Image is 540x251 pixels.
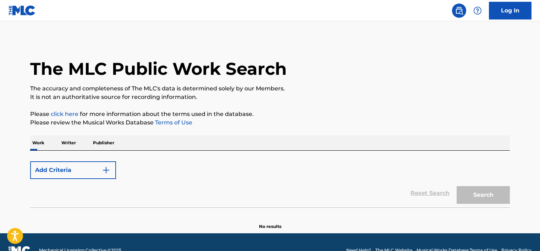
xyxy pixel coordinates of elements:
[30,58,287,79] h1: The MLC Public Work Search
[489,2,531,19] a: Log In
[51,111,78,117] a: click here
[30,110,510,118] p: Please for more information about the terms used in the database.
[30,161,116,179] button: Add Criteria
[259,215,281,230] p: No results
[30,158,510,207] form: Search Form
[59,135,78,150] p: Writer
[91,135,116,150] p: Publisher
[9,5,36,16] img: MLC Logo
[470,4,485,18] div: Help
[455,6,463,15] img: search
[452,4,466,18] a: Public Search
[154,119,192,126] a: Terms of Use
[30,135,46,150] p: Work
[30,93,510,101] p: It is not an authoritative source for recording information.
[30,84,510,93] p: The accuracy and completeness of The MLC's data is determined solely by our Members.
[102,166,110,174] img: 9d2ae6d4665cec9f34b9.svg
[473,6,482,15] img: help
[30,118,510,127] p: Please review the Musical Works Database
